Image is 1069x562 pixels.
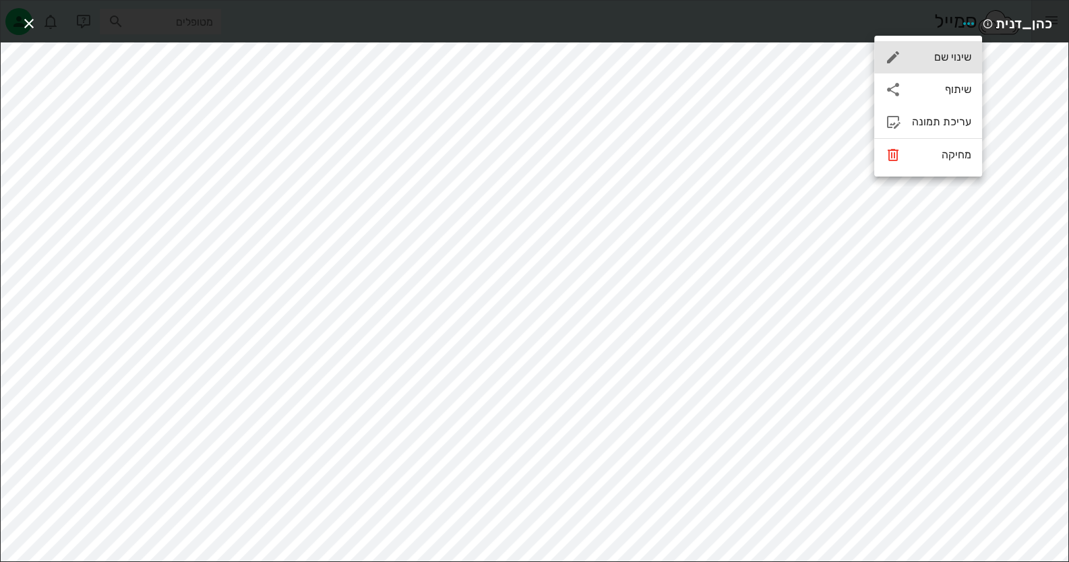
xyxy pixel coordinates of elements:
div: מחיקה [912,148,971,161]
div: עריכת תמונה [912,115,971,128]
div: שינוי שם [912,51,971,63]
div: עריכת תמונה [874,106,982,138]
span: כהן_דנית [996,13,1052,34]
div: שיתוף [874,73,982,106]
div: שיתוף [912,83,971,96]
